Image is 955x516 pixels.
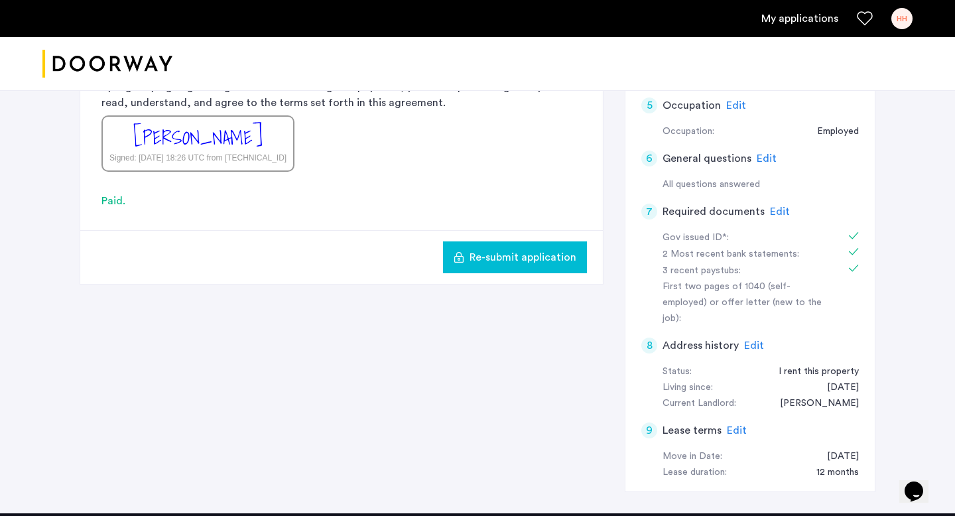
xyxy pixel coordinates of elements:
[663,124,714,140] div: Occupation:
[641,422,657,438] div: 9
[663,380,713,396] div: Living since:
[663,263,830,279] div: 3 recent paystubs:
[663,177,859,193] div: All questions answered
[814,449,859,465] div: 09/01/2025
[814,380,859,396] div: 10/31/2024
[641,97,657,113] div: 5
[663,422,722,438] h5: Lease terms
[109,152,286,164] div: Signed: [DATE] 18:26 UTC from [TECHNICAL_ID]
[101,193,582,209] div: Paid.
[663,449,722,465] div: Move in Date:
[641,338,657,354] div: 8
[663,204,765,220] h5: Required documents
[663,465,727,481] div: Lease duration:
[770,206,790,217] span: Edit
[663,279,830,327] div: First two pages of 1040 (self-employed) or offer letter (new to the job):
[899,463,942,503] iframe: chat widget
[803,465,859,481] div: 12 months
[744,340,764,351] span: Edit
[663,364,692,380] div: Status:
[891,8,913,29] div: HH
[42,39,172,89] a: Cazamio logo
[663,230,830,246] div: Gov issued ID*:
[101,79,582,111] p: By digitally signing this agreement and making this payment, you are representing that you have r...
[804,124,859,140] div: Employed
[767,396,859,412] div: Alan Weinstein
[663,338,739,354] h5: Address history
[663,97,721,113] h5: Occupation
[641,204,657,220] div: 7
[757,153,777,164] span: Edit
[663,247,830,263] div: 2 Most recent bank statements:
[133,123,263,152] div: [PERSON_NAME]
[663,396,736,412] div: Current Landlord:
[641,151,657,166] div: 6
[761,11,838,27] a: My application
[726,100,746,111] span: Edit
[727,425,747,436] span: Edit
[42,39,172,89] img: logo
[470,249,576,265] span: Re-submit application
[443,241,587,273] button: button
[857,11,873,27] a: Favorites
[663,151,751,166] h5: General questions
[765,364,859,380] div: I rent this property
